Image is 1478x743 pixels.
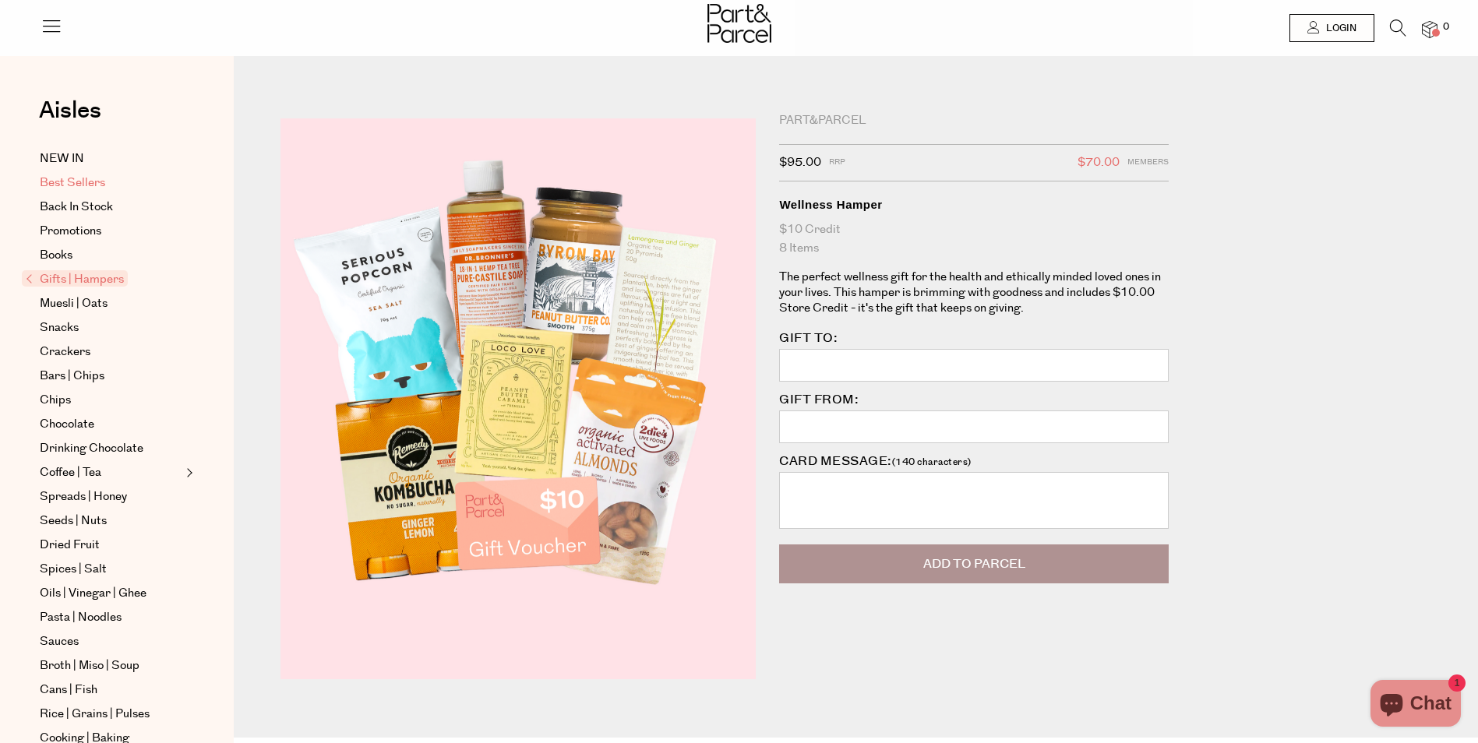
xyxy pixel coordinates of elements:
a: Best Sellers [40,174,182,192]
h1: Wellness Hamper [779,197,1169,213]
a: Cans | Fish [40,681,182,699]
span: Gifts | Hampers [22,270,128,287]
span: (140 characters) [892,456,972,469]
a: Chocolate [40,415,182,434]
span: 0 [1439,20,1453,34]
a: Gifts | Hampers [26,270,182,289]
a: Spreads | Honey [40,488,182,506]
span: Drinking Chocolate [40,439,143,458]
a: Back In Stock [40,198,182,217]
span: Seeds | Nuts [40,512,107,530]
span: Login [1322,22,1356,35]
button: Expand/Collapse Coffee | Tea [182,463,193,482]
span: $95.00 [779,153,821,173]
a: Rice | Grains | Pulses [40,705,182,724]
div: Part&Parcel [779,113,1169,129]
a: 0 [1422,21,1437,37]
span: $70.00 [1078,153,1120,173]
inbox-online-store-chat: Shopify online store chat [1366,680,1466,731]
span: Oils | Vinegar | Ghee [40,584,146,603]
span: Members [1127,153,1169,173]
a: Promotions [40,222,182,241]
span: NEW IN [40,150,84,168]
label: GIFT TO: [779,329,838,347]
span: Pasta | Noodles [40,608,122,627]
span: Cans | Fish [40,681,97,699]
span: Crackers [40,343,90,361]
a: Books [40,246,182,265]
a: Pasta | Noodles [40,608,182,627]
span: Muesli | Oats [40,294,108,313]
span: Spices | Salt [40,560,107,579]
button: Add to Parcel [779,544,1169,583]
p: The perfect wellness gift for the health and ethically minded loved ones in your lives. This hamp... [779,269,1169,316]
span: RRP [829,153,845,173]
a: Dried Fruit [40,536,182,555]
a: Bars | Chips [40,367,182,386]
span: Bars | Chips [40,367,104,386]
a: Seeds | Nuts [40,512,182,530]
a: Coffee | Tea [40,463,182,482]
a: Sauces [40,632,182,651]
a: Spices | Salt [40,560,182,579]
a: Muesli | Oats [40,294,182,313]
img: Wellness Hamper [280,118,756,679]
a: Drinking Chocolate [40,439,182,458]
a: Aisles [39,99,101,138]
span: Rice | Grains | Pulses [40,705,150,724]
a: Login [1289,14,1374,42]
span: Spreads | Honey [40,488,127,506]
span: Books [40,246,72,265]
span: Coffee | Tea [40,463,101,482]
div: $10 Credit 8 Items [779,220,1169,258]
a: Broth | Miso | Soup [40,657,182,675]
span: Snacks [40,319,79,337]
a: Snacks [40,319,182,337]
a: Chips [40,391,182,410]
img: Part&Parcel [707,4,771,43]
span: Broth | Miso | Soup [40,657,139,675]
a: Crackers [40,343,182,361]
a: NEW IN [40,150,182,168]
span: Promotions [40,222,101,241]
span: Chocolate [40,415,94,434]
label: GIFT FROM: [779,391,859,409]
span: Best Sellers [40,174,105,192]
span: Aisles [39,93,101,128]
a: Oils | Vinegar | Ghee [40,584,182,603]
span: Chips [40,391,71,410]
span: Add to Parcel [923,555,1025,573]
span: Dried Fruit [40,536,100,555]
span: Sauces [40,632,79,651]
label: CARD MESSAGE: [779,452,972,470]
span: Back In Stock [40,198,113,217]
